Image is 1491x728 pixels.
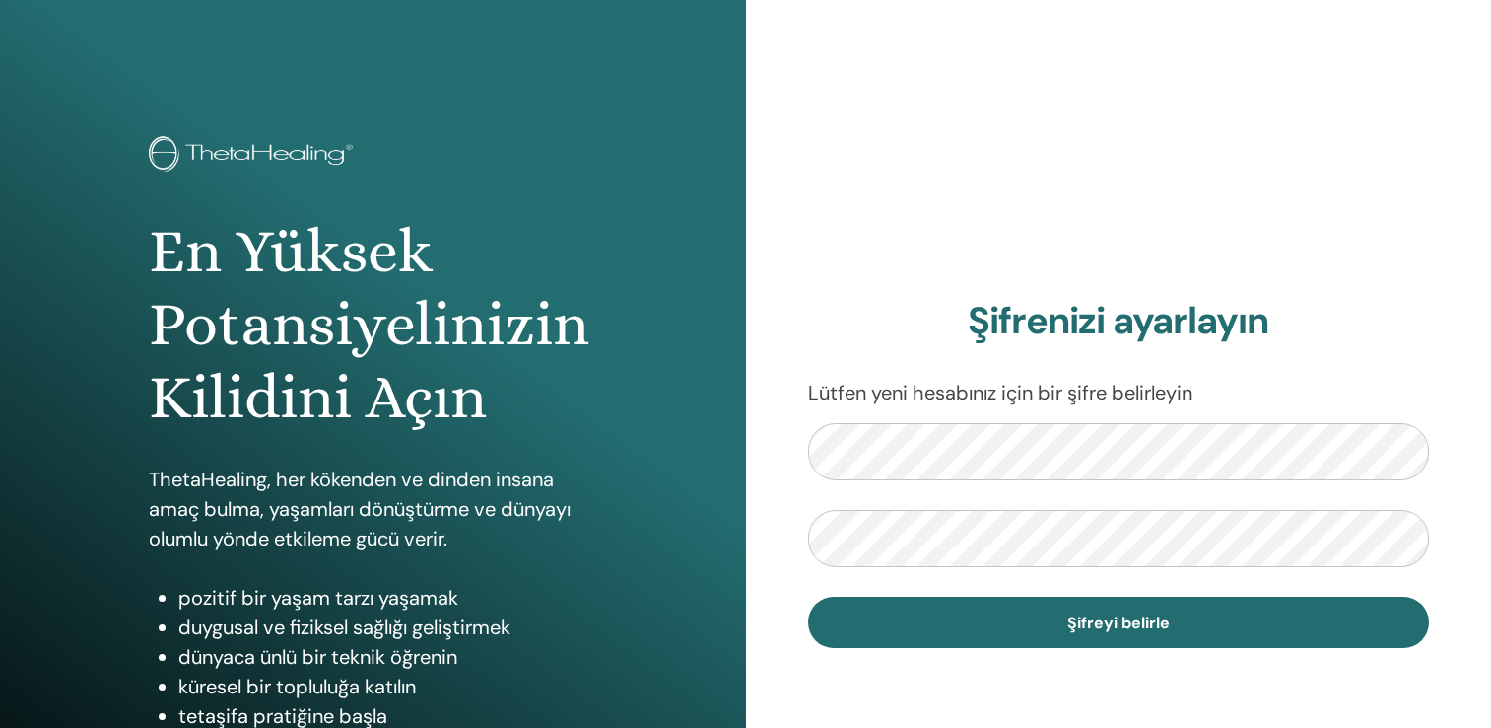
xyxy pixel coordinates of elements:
li: pozitif bir yaşam tarzı yaşamak [178,583,596,613]
p: Lütfen yeni hesabınız için bir şifre belirleyin [808,378,1430,407]
button: Şifreyi belirle [808,597,1430,648]
span: Şifreyi belirle [1067,613,1170,633]
li: küresel bir topluluğa katılın [178,672,596,701]
li: dünyaca ünlü bir teknik öğrenin [178,642,596,672]
h1: En Yüksek Potansiyelinizin Kilidini Açın [149,215,596,435]
h2: Şifrenizi ayarlayın [808,299,1430,344]
p: ThetaHealing, her kökenden ve dinden insana amaç bulma, yaşamları dönüştürme ve dünyayı olumlu yö... [149,465,596,553]
li: duygusal ve fiziksel sağlığı geliştirmek [178,613,596,642]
